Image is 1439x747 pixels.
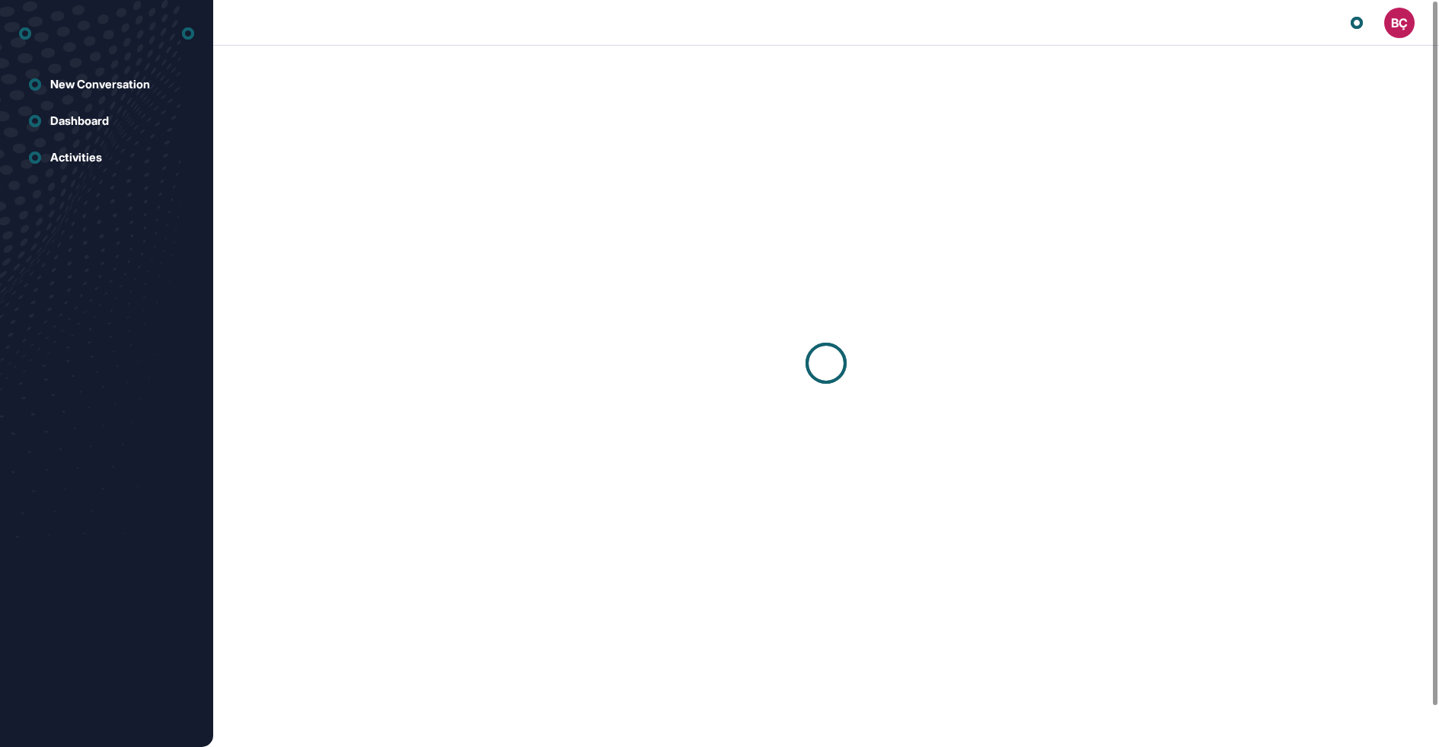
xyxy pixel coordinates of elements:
button: BÇ [1384,8,1415,38]
a: Dashboard [19,106,194,136]
div: Dashboard [50,114,109,128]
div: entrapeer-logo [19,21,31,46]
div: New Conversation [50,78,150,91]
div: Activities [50,151,102,164]
a: New Conversation [19,69,194,100]
a: Activities [19,142,194,173]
